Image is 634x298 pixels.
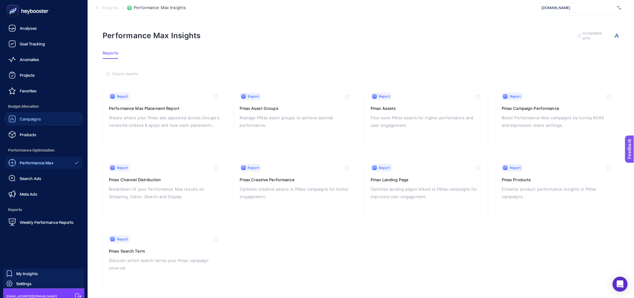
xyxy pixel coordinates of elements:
span: Report [117,165,128,170]
a: ReportPerformance Max Placement ReportShows where your Pmax ads appeared across Google's networks... [103,86,226,150]
a: Projects [5,69,83,81]
span: Report [379,94,390,99]
h3: Pmax Asset Groups [240,105,351,111]
span: Anomalies [20,57,39,62]
span: Reports [103,51,118,56]
div: Open Intercom Messenger [613,277,628,292]
h3: Performance Max Placement Report [109,105,220,111]
p: Manage PMax asset groups to achieve optimal performance. [240,114,351,129]
span: Report [117,237,128,242]
span: Performance Optimization [5,144,83,157]
span: Report [510,94,521,99]
span: Favorites [20,88,37,93]
h1: Performance Max Insights [103,31,201,40]
a: Search Ads [5,172,83,185]
h3: Pmax Campaign Performance [502,105,613,111]
a: Performance Max [5,157,83,169]
a: Analyses [5,22,83,34]
a: Goal Tracking [5,38,83,50]
span: Performance Max Insights [134,5,186,10]
span: Report [379,165,390,170]
span: Search Ads [20,176,41,181]
span: / [122,5,124,10]
span: Weekly Performance Reports [20,220,74,225]
h3: Pmax Landing Page [371,177,482,183]
a: Anomalies [5,53,83,66]
h3: Pmax Search Term [109,248,220,254]
span: Feedback [4,2,24,7]
p: Discover which search terms your Pmax campaign covered. [109,257,220,272]
span: Settings [16,281,32,286]
p: Enhance product performance insights in PMax campaigns. [502,185,613,200]
span: Projects [20,73,35,78]
a: Meta Ads [5,188,83,200]
a: ReportPmax Landing PageOptimize landing pages linked to PMax campaigns for improved user engagement. [365,158,488,222]
p: Shows where your Pmax ads appeared across Google's networks (videos & apps) and how each placemen... [109,114,220,129]
a: ReportPmax AssetsFine-tune PMax assets for higher performance and user engagement. [365,86,488,150]
button: Reports [103,51,118,59]
span: Products [20,132,36,137]
span: Analyses [20,26,37,31]
p: Boost Performance Max campaigns by tuning ROAS and impression share settings. [502,114,613,129]
p: Optimize creative assets in PMax campaigns for better engagement. [240,185,351,200]
span: Compatible with: [583,31,611,41]
a: ReportPmax Channel DistributionBreakdown of your Performance Max results on Shopping, Video, Sear... [103,158,226,222]
h3: Pmax Products [502,177,613,183]
a: My Insights [3,269,84,279]
input: Search [112,72,193,76]
a: ReportPmax Campaign PerformanceBoost Performance Max campaigns by tuning ROAS and impression shar... [495,86,619,150]
span: Goal Tracking [20,41,45,46]
a: ReportPmax Creative PerformanceOptimize creative assets in PMax campaigns for better engagement. [234,158,357,222]
span: Meta Ads [20,192,37,197]
p: Fine-tune PMax assets for higher performance and user engagement. [371,114,482,129]
img: svg%3e [617,5,621,11]
a: ReportPmax ProductsEnhance product performance insights in PMax campaigns. [495,158,619,222]
span: Budget Allocation [5,100,83,113]
a: Weekly Performance Reports [5,216,83,229]
span: [DOMAIN_NAME] [542,5,615,10]
span: My Insights [16,271,38,276]
a: Settings [3,279,84,289]
h3: Pmax Creative Performance [240,177,351,183]
a: ReportPmax Search TermDiscover which search terms your Pmax campaign covered. [103,229,226,293]
h3: Pmax Channel Distribution [109,177,220,183]
span: Report [117,94,128,99]
span: Report [248,165,259,170]
p: Breakdown of your Performance Max results on Shopping, Video, Search and Display [109,185,220,200]
p: Optimize landing pages linked to PMax campaigns for improved user engagement. [371,185,482,200]
a: Products [5,128,83,141]
a: Favorites [5,85,83,97]
span: Campaigns [20,116,41,121]
span: Reports [5,203,83,216]
span: Analysis [102,5,118,10]
span: Report [510,165,521,170]
a: Campaigns [5,113,83,125]
span: Performance Max [20,160,53,165]
span: Report [248,94,259,99]
a: ReportPmax Asset GroupsManage PMax asset groups to achieve optimal performance. [234,86,357,150]
h3: Pmax Assets [371,105,482,111]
